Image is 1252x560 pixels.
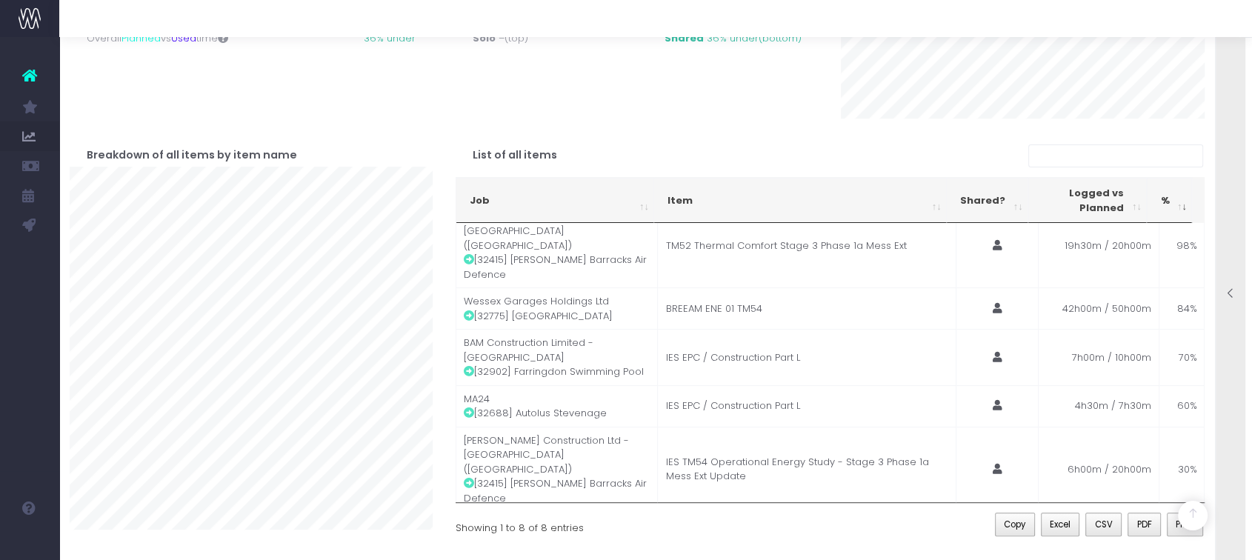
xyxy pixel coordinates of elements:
[1176,518,1194,531] span: Print
[473,31,528,46] span: (top)
[1028,178,1147,223] th: Logged vs Planned: activate to sort column ascending
[456,513,584,536] div: Showing 1 to 8 of 8 entries
[87,31,228,46] span: Overall vs time
[1128,513,1161,536] button: PDF
[1085,513,1122,536] button: CSV
[947,178,1028,223] th: Shared?: activate to sort column ascending
[1072,350,1151,365] span: 7h00m / 10h00m
[658,329,956,385] td: IES EPC / Construction Part L
[464,476,650,505] span: [32415] [PERSON_NAME] Barracks Air Defence
[995,513,1035,536] button: Copy
[464,364,644,379] span: [32902] Farringdon Swimming Pool
[665,31,704,45] strong: Shared
[665,31,802,46] span: (bottom)
[1095,518,1113,531] span: CSV
[658,287,956,329] td: BREEAM ENE 01 TM54
[464,294,609,309] span: Wessex Garages Holdings Ltd
[1177,462,1196,477] span: 30%
[499,31,505,46] span: –
[654,178,947,223] th: Item: activate to sort column ascending
[707,31,759,46] span: 36% under
[1136,518,1151,531] span: PDF
[87,149,297,161] h4: Breakdown of all items by item name
[1065,239,1151,253] span: 19h30m / 20h00m
[464,433,650,477] span: [PERSON_NAME] Construction Ltd - [GEOGRAPHIC_DATA] ([GEOGRAPHIC_DATA])
[464,336,650,364] span: BAM Construction Limited - [GEOGRAPHIC_DATA]
[1147,178,1192,223] th: %: activate to sort column ascending
[464,253,650,281] span: [32415] [PERSON_NAME] Barracks Air Defence
[1041,513,1080,536] button: Excel
[1075,399,1151,413] span: 4h30m / 7h30m
[1176,301,1196,316] span: 84%
[464,309,613,324] span: [32775] [GEOGRAPHIC_DATA]
[1167,513,1204,536] button: Print
[1176,239,1196,253] span: 98%
[473,31,496,45] strong: Solo
[1068,462,1151,477] span: 6h00m / 20h00m
[464,392,490,407] span: MA24
[364,31,416,46] span: 36% under
[473,149,557,161] h4: List of all items
[658,385,956,427] td: IES EPC / Construction Part L
[1176,399,1196,413] span: 60%
[658,427,956,512] td: IES TM54 Operational Energy Study - Stage 3 Phase 1a Mess Ext Update
[171,31,196,46] span: Used
[121,31,161,46] span: Planned
[1050,518,1070,531] span: Excel
[1004,518,1025,531] span: Copy
[19,530,41,553] img: images/default_profile_image.png
[1062,301,1151,316] span: 42h00m / 50h00m
[658,203,956,288] td: TM52 Thermal Comfort Stage 3 Phase 1a Mess Ext
[464,210,650,253] span: [PERSON_NAME] Construction Ltd - [GEOGRAPHIC_DATA] ([GEOGRAPHIC_DATA])
[464,406,607,421] span: [32688] Autolus Stevenage
[456,178,655,223] th: Job: activate to sort column ascending
[1178,350,1196,365] span: 70%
